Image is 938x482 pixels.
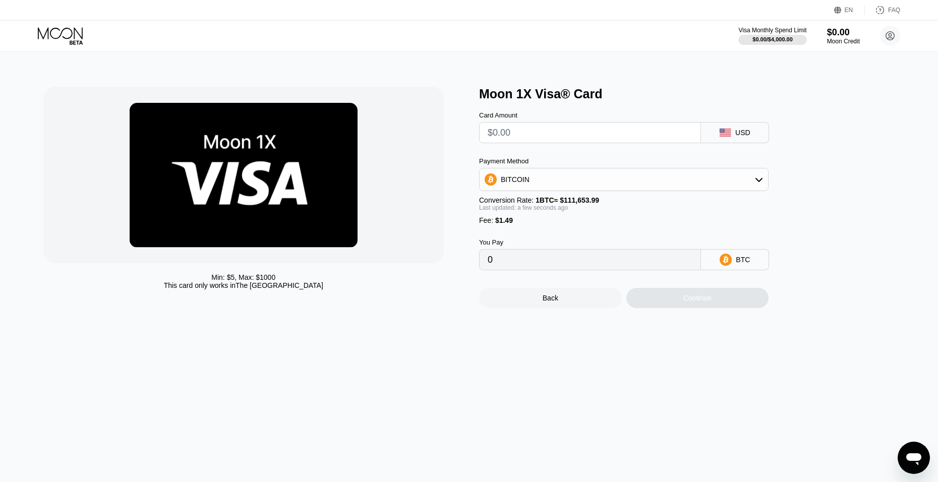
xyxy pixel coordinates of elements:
span: 1 BTC ≈ $111,653.99 [536,196,599,204]
div: Visa Monthly Spend Limit$0.00/$4,000.00 [738,27,806,45]
div: EN [834,5,865,15]
div: FAQ [888,7,900,14]
div: Back [479,288,622,308]
div: Moon 1X Visa® Card [479,87,905,101]
div: Payment Method [479,157,769,165]
div: FAQ [865,5,900,15]
div: Min: $ 5 , Max: $ 1000 [211,273,275,281]
div: Conversion Rate: [479,196,769,204]
iframe: Кнопка запуска окна обмена сообщениями [898,442,930,474]
div: Visa Monthly Spend Limit [738,27,806,34]
div: $0.00 / $4,000.00 [752,36,793,42]
input: $0.00 [488,123,692,143]
div: $0.00Moon Credit [827,27,860,45]
div: Last updated: a few seconds ago [479,204,769,211]
div: BITCOIN [480,169,768,190]
div: Back [543,294,558,302]
span: $1.49 [495,216,513,224]
div: Fee : [479,216,769,224]
div: USD [735,129,750,137]
div: EN [845,7,853,14]
div: $0.00 [827,27,860,38]
div: You Pay [479,238,701,246]
div: Card Amount [479,111,701,119]
div: This card only works in The [GEOGRAPHIC_DATA] [164,281,323,289]
div: BITCOIN [501,175,530,184]
div: Moon Credit [827,38,860,45]
div: BTC [736,256,750,264]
